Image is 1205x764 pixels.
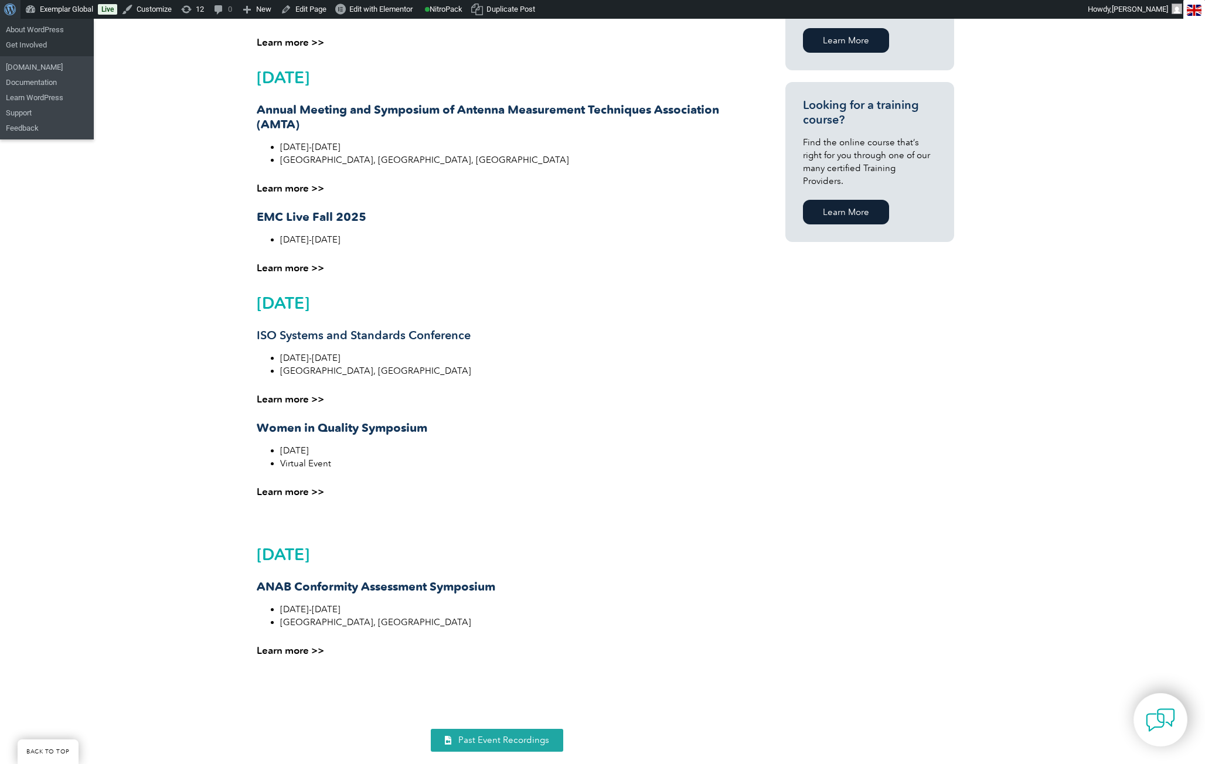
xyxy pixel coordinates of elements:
li: [DATE]-[DATE] [280,233,736,246]
span: [PERSON_NAME] [1112,5,1168,13]
img: en [1187,5,1201,16]
strong: ANAB Conformity Assessment [257,579,427,594]
a: Learn more >> [257,644,324,656]
strong: Annual Meeting and Symposium of Antenna Measurement Techniques Association (AMTA) [257,103,719,131]
img: contact-chat.png [1146,705,1175,735]
a: Live [98,4,117,15]
a: Learn more >> [257,182,324,194]
a: Learn more >> [257,36,324,48]
a: BACK TO TOP [18,739,79,764]
span: Edit with Elementor [349,5,413,13]
li: [DATE]-[DATE] [280,141,736,154]
li: [DATE]-[DATE] [280,603,736,616]
h3: ISO Systems and Standards Conference [257,328,736,343]
strong: Symposium [430,579,495,594]
a: Learn More [803,200,889,224]
h3: Looking for a training course? [803,98,937,127]
a: Learn more >> [257,262,324,274]
span: Past Event Recordings [458,736,549,745]
a: Learn more >> [257,486,324,497]
h2: [DATE] [257,545,736,564]
li: [DATE]-[DATE] [280,352,736,364]
li: [GEOGRAPHIC_DATA], [GEOGRAPHIC_DATA] [280,616,736,629]
li: Virtual Event [280,457,736,470]
a: Learn more >> [257,393,324,405]
li: [GEOGRAPHIC_DATA], [GEOGRAPHIC_DATA] [280,364,736,377]
a: Learn More [803,28,889,53]
strong: EMC Live Fall 2025 [257,210,366,224]
a: Past Event Recordings [431,729,563,752]
li: [DATE] [280,444,736,457]
h2: [DATE] [257,68,736,87]
strong: Women in Quality Symposium [257,421,427,435]
h2: [DATE] [257,294,736,312]
li: [GEOGRAPHIC_DATA], [GEOGRAPHIC_DATA], [GEOGRAPHIC_DATA] [280,154,736,166]
p: Find the online course that’s right for you through one of our many certified Training Providers. [803,136,937,187]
